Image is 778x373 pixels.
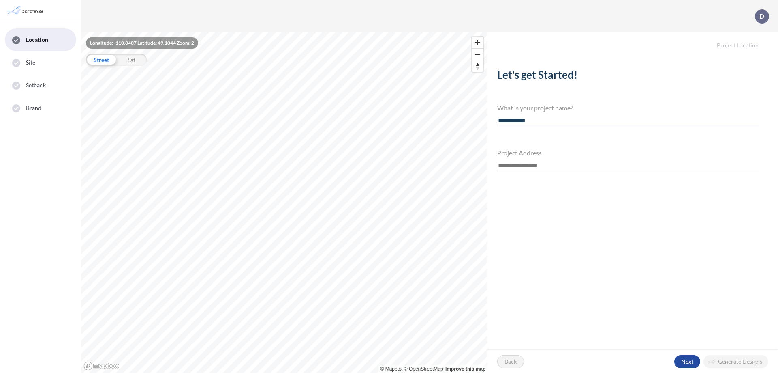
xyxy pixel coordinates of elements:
[681,358,693,366] p: Next
[26,104,42,112] span: Brand
[116,54,147,66] div: Sat
[26,81,46,89] span: Setback
[497,104,759,112] h4: What is your project name?
[83,361,119,371] a: Mapbox homepage
[472,60,483,72] button: Reset bearing to north
[86,54,116,66] div: Street
[445,366,485,372] a: Improve this map
[472,48,483,60] button: Zoom out
[759,13,764,20] p: D
[497,149,759,157] h4: Project Address
[404,366,443,372] a: OpenStreetMap
[81,32,487,373] canvas: Map
[674,355,700,368] button: Next
[472,49,483,60] span: Zoom out
[86,37,198,49] div: Longitude: -110.8407 Latitude: 49.1044 Zoom: 2
[26,58,35,67] span: Site
[472,37,483,48] button: Zoom in
[26,36,48,44] span: Location
[487,32,778,49] h5: Project Location
[380,366,403,372] a: Mapbox
[497,69,759,84] h2: Let's get Started!
[6,3,45,18] img: Parafin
